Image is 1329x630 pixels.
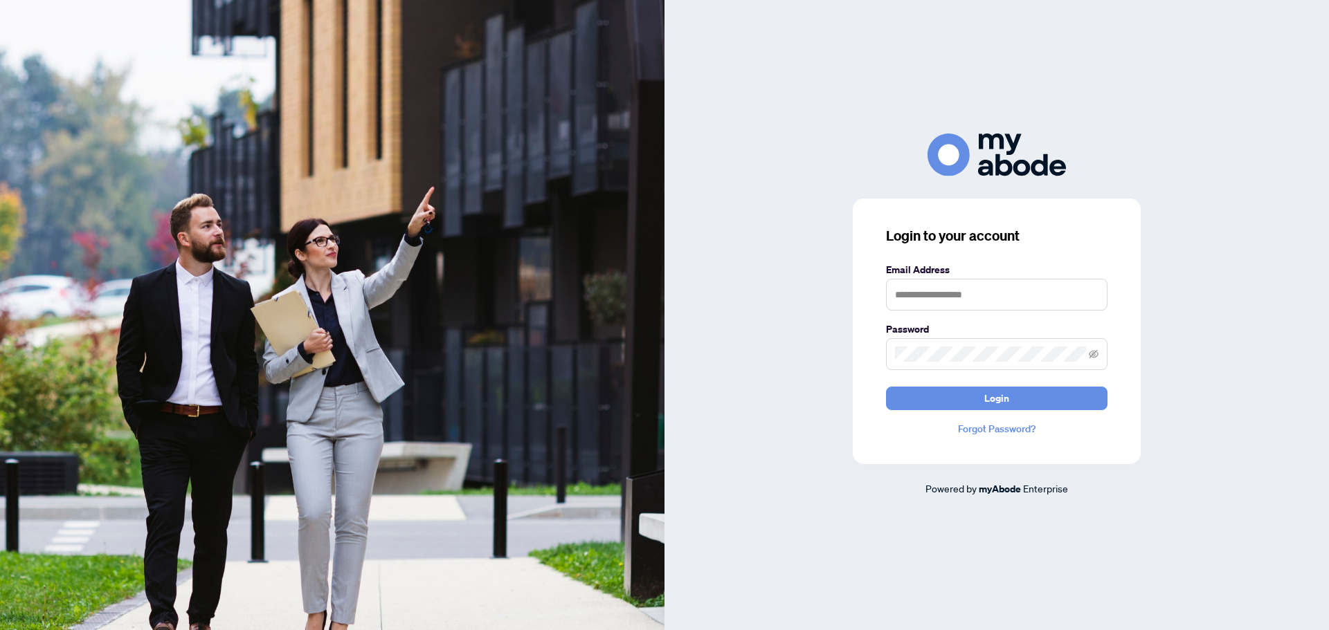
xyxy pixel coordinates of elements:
[886,262,1107,277] label: Email Address
[928,133,1066,176] img: ma-logo
[979,481,1021,497] a: myAbode
[1023,482,1068,494] span: Enterprise
[886,387,1107,410] button: Login
[886,421,1107,436] a: Forgot Password?
[1089,349,1099,359] span: eye-invisible
[925,482,977,494] span: Powered by
[984,387,1009,409] span: Login
[886,322,1107,337] label: Password
[886,226,1107,245] h3: Login to your account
